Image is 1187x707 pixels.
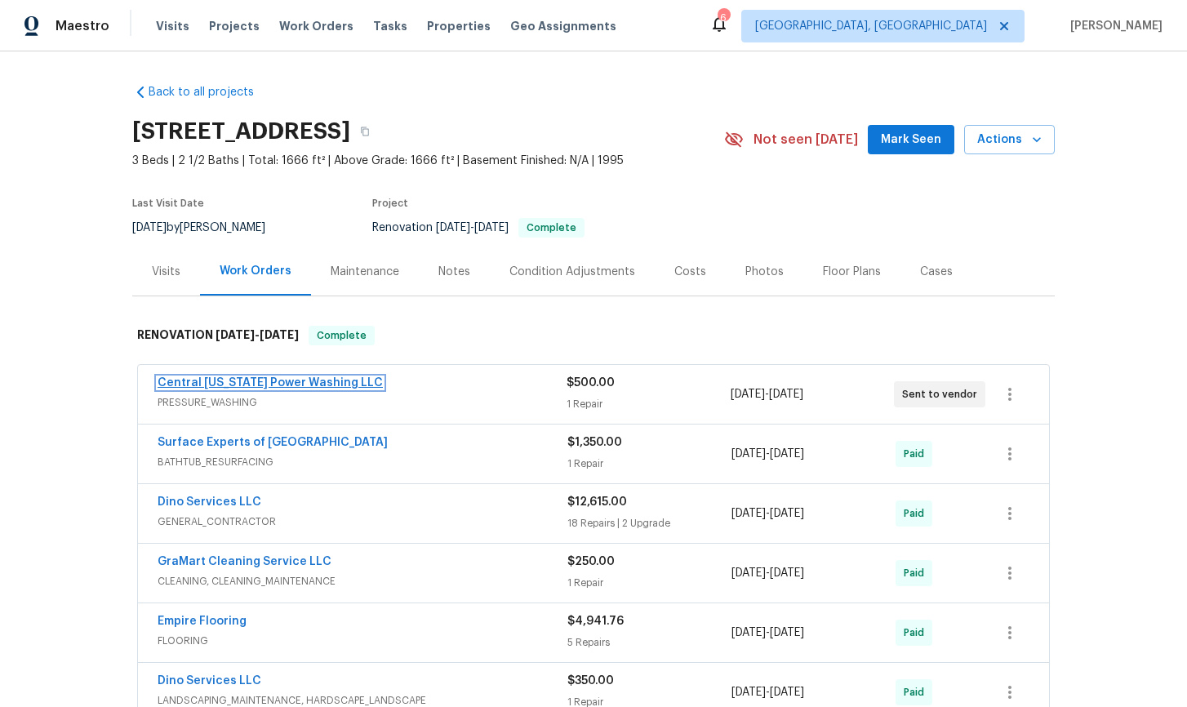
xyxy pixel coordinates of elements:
[509,264,635,280] div: Condition Adjustments
[567,396,730,412] div: 1 Repair
[132,123,350,140] h2: [STREET_ADDRESS]
[731,446,804,462] span: -
[152,264,180,280] div: Visits
[158,675,261,687] a: Dino Services LLC
[474,222,509,233] span: [DATE]
[260,329,299,340] span: [DATE]
[216,329,255,340] span: [DATE]
[158,454,567,470] span: BATHTUB_RESURFACING
[731,627,766,638] span: [DATE]
[731,386,803,402] span: -
[567,675,614,687] span: $350.00
[754,131,858,148] span: Not seen [DATE]
[977,130,1042,150] span: Actions
[132,218,285,238] div: by [PERSON_NAME]
[770,508,804,519] span: [DATE]
[132,153,724,169] span: 3 Beds | 2 1/2 Baths | Total: 1666 ft² | Above Grade: 1666 ft² | Basement Finished: N/A | 1995
[216,329,299,340] span: -
[904,625,931,641] span: Paid
[770,567,804,579] span: [DATE]
[731,448,766,460] span: [DATE]
[964,125,1055,155] button: Actions
[731,684,804,700] span: -
[279,18,353,34] span: Work Orders
[137,326,299,345] h6: RENOVATION
[674,264,706,280] div: Costs
[567,515,731,531] div: 18 Repairs | 2 Upgrade
[158,633,567,649] span: FLOORING
[731,505,804,522] span: -
[373,20,407,32] span: Tasks
[56,18,109,34] span: Maestro
[731,389,765,400] span: [DATE]
[731,567,766,579] span: [DATE]
[731,508,766,519] span: [DATE]
[904,684,931,700] span: Paid
[745,264,784,280] div: Photos
[331,264,399,280] div: Maintenance
[438,264,470,280] div: Notes
[567,616,624,627] span: $4,941.76
[132,222,167,233] span: [DATE]
[881,130,941,150] span: Mark Seen
[567,556,615,567] span: $250.00
[158,377,383,389] a: Central [US_STATE] Power Washing LLC
[350,117,380,146] button: Copy Address
[220,263,291,279] div: Work Orders
[567,575,731,591] div: 1 Repair
[132,84,289,100] a: Back to all projects
[520,223,583,233] span: Complete
[209,18,260,34] span: Projects
[436,222,509,233] span: -
[770,448,804,460] span: [DATE]
[769,389,803,400] span: [DATE]
[427,18,491,34] span: Properties
[904,505,931,522] span: Paid
[567,377,615,389] span: $500.00
[904,446,931,462] span: Paid
[158,573,567,589] span: CLEANING, CLEANING_MAINTENANCE
[770,687,804,698] span: [DATE]
[158,514,567,530] span: GENERAL_CONTRACTOR
[920,264,953,280] div: Cases
[823,264,881,280] div: Floor Plans
[158,616,247,627] a: Empire Flooring
[567,456,731,472] div: 1 Repair
[1064,18,1163,34] span: [PERSON_NAME]
[510,18,616,34] span: Geo Assignments
[868,125,954,155] button: Mark Seen
[372,222,585,233] span: Renovation
[158,556,331,567] a: GraMart Cleaning Service LLC
[567,437,622,448] span: $1,350.00
[731,687,766,698] span: [DATE]
[718,10,729,26] div: 6
[770,627,804,638] span: [DATE]
[731,625,804,641] span: -
[902,386,984,402] span: Sent to vendor
[132,198,204,208] span: Last Visit Date
[567,634,731,651] div: 5 Repairs
[158,496,261,508] a: Dino Services LLC
[731,565,804,581] span: -
[310,327,373,344] span: Complete
[904,565,931,581] span: Paid
[755,18,987,34] span: [GEOGRAPHIC_DATA], [GEOGRAPHIC_DATA]
[436,222,470,233] span: [DATE]
[156,18,189,34] span: Visits
[158,437,388,448] a: Surface Experts of [GEOGRAPHIC_DATA]
[132,309,1055,362] div: RENOVATION [DATE]-[DATE]Complete
[158,394,567,411] span: PRESSURE_WASHING
[372,198,408,208] span: Project
[567,496,627,508] span: $12,615.00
